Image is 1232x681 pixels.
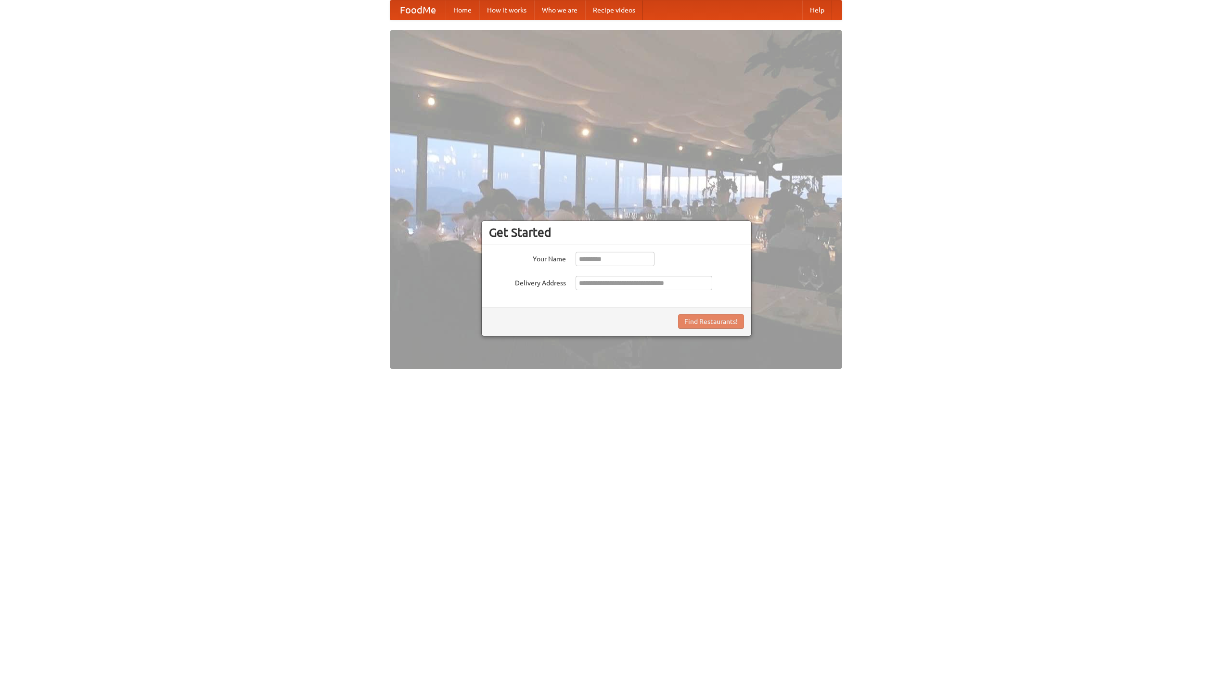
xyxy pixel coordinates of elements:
a: How it works [479,0,534,20]
button: Find Restaurants! [678,314,744,329]
label: Delivery Address [489,276,566,288]
label: Your Name [489,252,566,264]
a: Help [802,0,832,20]
a: Who we are [534,0,585,20]
h3: Get Started [489,225,744,240]
a: Recipe videos [585,0,643,20]
a: FoodMe [390,0,446,20]
a: Home [446,0,479,20]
